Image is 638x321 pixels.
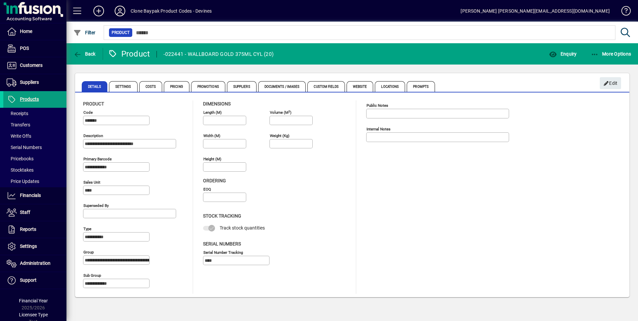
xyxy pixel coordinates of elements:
a: Staff [3,204,66,221]
span: Customers [20,63,43,68]
span: Transfers [7,122,30,127]
button: Add [88,5,109,17]
mat-label: Volume (m ) [270,110,291,115]
span: Details [82,81,107,92]
button: More Options [589,48,633,60]
mat-label: Code [83,110,93,115]
span: Suppliers [20,80,39,85]
span: Settings [20,243,37,249]
a: Write Offs [3,130,66,142]
a: Suppliers [3,74,66,91]
a: Knowledge Base [616,1,630,23]
span: Track stock quantities [220,225,265,231]
a: Serial Numbers [3,142,66,153]
span: More Options [591,51,631,57]
button: Filter [72,27,97,39]
span: Back [73,51,96,57]
mat-label: Sales unit [83,180,100,185]
span: Support [20,277,37,283]
span: Prompts [407,81,435,92]
span: Pricing [164,81,189,92]
mat-label: Internal Notes [367,127,390,131]
span: Custom Fields [307,81,345,92]
a: POS [3,40,66,57]
a: Home [3,23,66,40]
div: -022441 - WALLBOARD GOLD 375ML CYL (20) [163,49,273,60]
span: Costs [139,81,162,92]
div: Clone Baypak Product Codes - Devines [131,6,212,16]
span: Products [20,96,39,102]
a: Support [3,272,66,289]
mat-label: Type [83,227,91,231]
span: Enquiry [549,51,577,57]
span: Licensee Type [19,312,48,317]
span: Filter [73,30,96,35]
a: Administration [3,255,66,272]
mat-label: Length (m) [203,110,222,115]
a: Settings [3,238,66,255]
mat-label: EOQ [203,187,211,192]
div: Product [108,49,150,59]
span: Ordering [203,178,226,183]
sup: 3 [288,109,290,113]
a: Transfers [3,119,66,130]
span: Financial Year [19,298,48,303]
span: Price Updates [7,179,39,184]
span: Product [83,101,104,106]
button: Enquiry [547,48,578,60]
mat-label: Group [83,250,94,254]
mat-label: Public Notes [367,103,388,108]
span: Locations [375,81,405,92]
a: Receipts [3,108,66,119]
mat-label: Description [83,133,103,138]
mat-label: Superseded by [83,203,109,208]
app-page-header-button: Back [66,48,103,60]
span: Documents / Images [258,81,306,92]
span: Receipts [7,111,28,116]
span: Reports [20,227,36,232]
a: Pricebooks [3,153,66,164]
mat-label: Serial Number tracking [203,250,243,254]
span: Staff [20,210,30,215]
mat-label: Sub group [83,273,101,278]
a: Price Updates [3,176,66,187]
span: Write Offs [7,133,31,139]
span: Product [112,29,130,36]
a: Financials [3,187,66,204]
span: Website [347,81,373,92]
span: Serial Numbers [203,241,241,246]
mat-label: Height (m) [203,157,221,161]
span: Pricebooks [7,156,34,161]
a: Reports [3,221,66,238]
span: Stocktakes [7,167,34,173]
span: POS [20,46,29,51]
a: Stocktakes [3,164,66,176]
span: Administration [20,260,51,266]
span: Promotions [191,81,225,92]
mat-label: Primary barcode [83,157,112,161]
a: Customers [3,57,66,74]
button: Back [72,48,97,60]
span: Financials [20,193,41,198]
span: Settings [109,81,138,92]
div: [PERSON_NAME] [PERSON_NAME][EMAIL_ADDRESS][DOMAIN_NAME] [461,6,610,16]
button: Profile [109,5,131,17]
span: Serial Numbers [7,145,42,150]
mat-label: Weight (Kg) [270,133,289,138]
span: Dimensions [203,101,231,106]
span: Suppliers [227,81,257,92]
button: Edit [600,77,621,89]
span: Home [20,29,32,34]
span: Edit [603,78,618,89]
span: Stock Tracking [203,213,241,219]
mat-label: Width (m) [203,133,220,138]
